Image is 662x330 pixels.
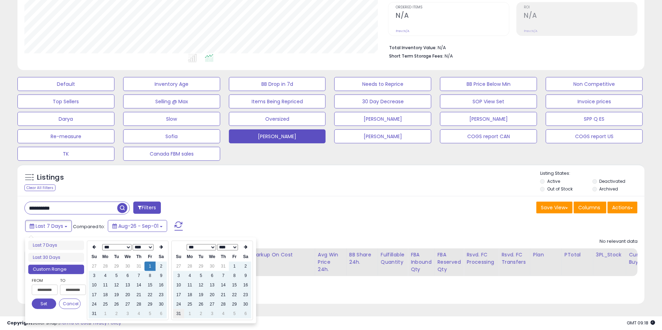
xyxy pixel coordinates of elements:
button: Canada FBM sales [123,147,220,161]
div: FBA Reserved Qty [438,251,461,273]
p: Listing States: [540,170,645,177]
button: Re-measure [17,129,114,143]
th: Fr [229,252,240,262]
button: TK [17,147,114,161]
button: 30 Day Decrease [334,95,431,108]
td: 22 [144,290,156,300]
td: 28 [184,262,195,271]
th: Sa [240,252,251,262]
td: 2 [195,309,207,318]
td: 25 [100,300,111,309]
div: 3PL_Stock [596,251,623,258]
th: Th [133,252,144,262]
b: Short Term Storage Fees: [389,53,444,59]
td: 11 [184,280,195,290]
td: 24 [173,300,184,309]
th: The percentage added to the cost of goods (COGS) that forms the calculator for Min & Max prices. [248,248,315,276]
button: Inventory Age [123,77,220,91]
th: CSV column name: cust_attr_1_PTotal [561,248,593,276]
div: No relevant data [600,238,638,245]
button: Save View [536,202,573,213]
td: 8 [144,271,156,280]
td: 18 [100,290,111,300]
label: To [60,277,81,284]
td: 31 [89,309,100,318]
td: 3 [173,271,184,280]
td: 11 [100,280,111,290]
li: Custom Range [28,265,84,274]
div: Plan [533,251,559,258]
td: 29 [144,300,156,309]
div: Markup on Cost [252,251,312,258]
small: Prev: N/A [524,29,538,33]
td: 27 [207,300,218,309]
td: 7 [218,271,229,280]
li: Last 7 Days [28,241,84,250]
span: Compared to: [73,223,105,230]
h2: N/A [396,12,509,21]
td: 27 [89,262,100,271]
td: 15 [144,280,156,290]
h2: N/A [524,12,637,21]
td: 19 [111,290,122,300]
th: Su [89,252,100,262]
button: Aug-26 - Sep-01 [108,220,167,232]
td: 14 [133,280,144,290]
td: 4 [184,271,195,280]
td: 17 [173,290,184,300]
td: 31 [133,262,144,271]
td: 7 [133,271,144,280]
td: 23 [240,290,251,300]
button: BB Price Below Min [440,77,537,91]
td: 5 [111,271,122,280]
label: From [32,277,56,284]
td: 5 [144,309,156,318]
td: 22 [229,290,240,300]
button: [PERSON_NAME] [229,129,326,143]
button: Filters [133,202,161,214]
td: 3 [207,309,218,318]
td: 30 [240,300,251,309]
td: 1 [184,309,195,318]
td: 10 [173,280,184,290]
button: [PERSON_NAME] [334,129,431,143]
button: Sofia [123,129,220,143]
td: 13 [122,280,133,290]
td: 16 [156,280,167,290]
div: Fulfillable Quantity [381,251,405,266]
button: SPP Q ES [546,112,643,126]
button: Darya [17,112,114,126]
td: 13 [207,280,218,290]
td: 4 [100,271,111,280]
button: Slow [123,112,220,126]
button: Actions [608,202,638,213]
div: seller snap | | [7,320,121,327]
td: 3 [89,271,100,280]
div: PTotal [565,251,590,258]
th: Mo [100,252,111,262]
td: 9 [240,271,251,280]
td: 8 [229,271,240,280]
button: Top Sellers [17,95,114,108]
td: 1 [144,262,156,271]
label: Active [548,178,560,184]
td: 26 [195,300,207,309]
td: 10 [89,280,100,290]
td: 29 [195,262,207,271]
td: 20 [207,290,218,300]
button: Set [32,299,56,309]
td: 21 [218,290,229,300]
th: Mo [184,252,195,262]
button: BB Drop in 7d [229,77,326,91]
td: 16 [240,280,251,290]
li: N/A [389,43,632,51]
td: 1 [229,262,240,271]
button: Items Being Repriced [229,95,326,108]
button: [PERSON_NAME] [440,112,537,126]
span: Aug-26 - Sep-01 [118,223,158,230]
button: COGS report CAN [440,129,537,143]
td: 6 [240,309,251,318]
th: Fr [144,252,156,262]
button: Selling @ Max [123,95,220,108]
td: 27 [122,300,133,309]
